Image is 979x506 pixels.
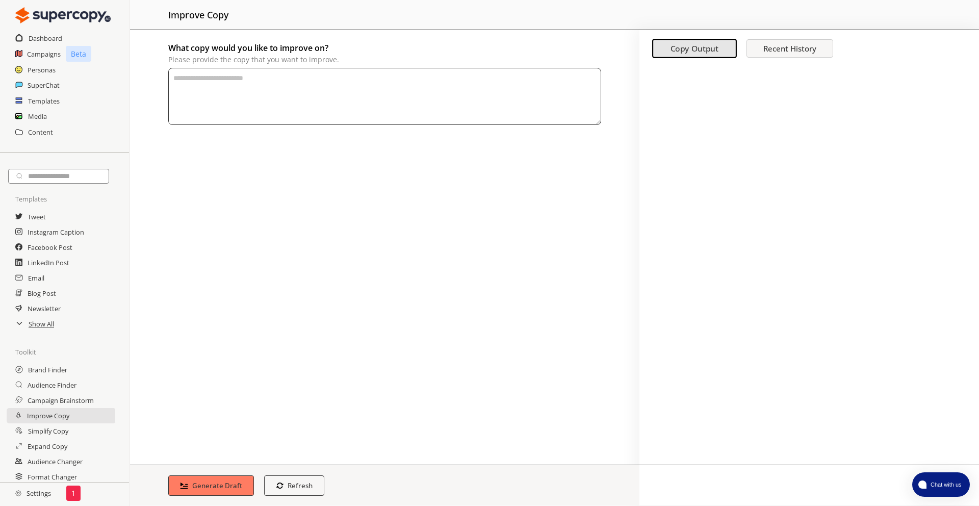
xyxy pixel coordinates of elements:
a: Blog Post [28,286,56,301]
a: Campaign Brainstorm [28,393,94,408]
a: Show All [29,316,54,332]
button: Copy Output [652,39,737,59]
a: Expand Copy [28,439,67,454]
a: Personas [28,62,56,78]
a: Templates [28,93,60,109]
img: Close [15,5,111,26]
a: Audience Changer [28,454,83,469]
a: Tweet [28,209,46,224]
a: Content [28,124,53,140]
textarea: originalCopy-textarea [168,68,601,125]
a: Simplify Copy [28,423,68,439]
a: Instagram Caption [28,224,84,240]
a: SuperChat [28,78,60,93]
b: Generate Draft [192,481,242,490]
a: LinkedIn Post [28,255,69,270]
b: Copy Output [671,43,719,54]
a: Campaigns [27,46,61,62]
a: Format Changer [28,469,77,485]
a: Brand Finder [28,362,67,377]
img: Close [15,490,21,496]
p: Beta [66,46,91,62]
h2: What copy would you like to improve on? [168,40,601,56]
button: Refresh [264,475,325,496]
span: Chat with us [926,480,964,489]
button: atlas-launcher [912,472,970,497]
p: Please provide the copy that you want to improve. [168,56,601,64]
button: Recent History [746,39,833,58]
b: Refresh [288,481,313,490]
a: Email [28,270,44,286]
a: Media [28,109,47,124]
a: Improve Copy [27,408,69,423]
button: Generate Draft [168,475,254,496]
a: Dashboard [29,31,62,46]
a: Facebook Post [28,240,72,255]
a: Newsletter [28,301,61,316]
h2: improve copy [168,5,228,24]
a: Audience Finder [28,377,76,393]
p: 1 [71,489,75,497]
b: Recent History [763,43,816,54]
